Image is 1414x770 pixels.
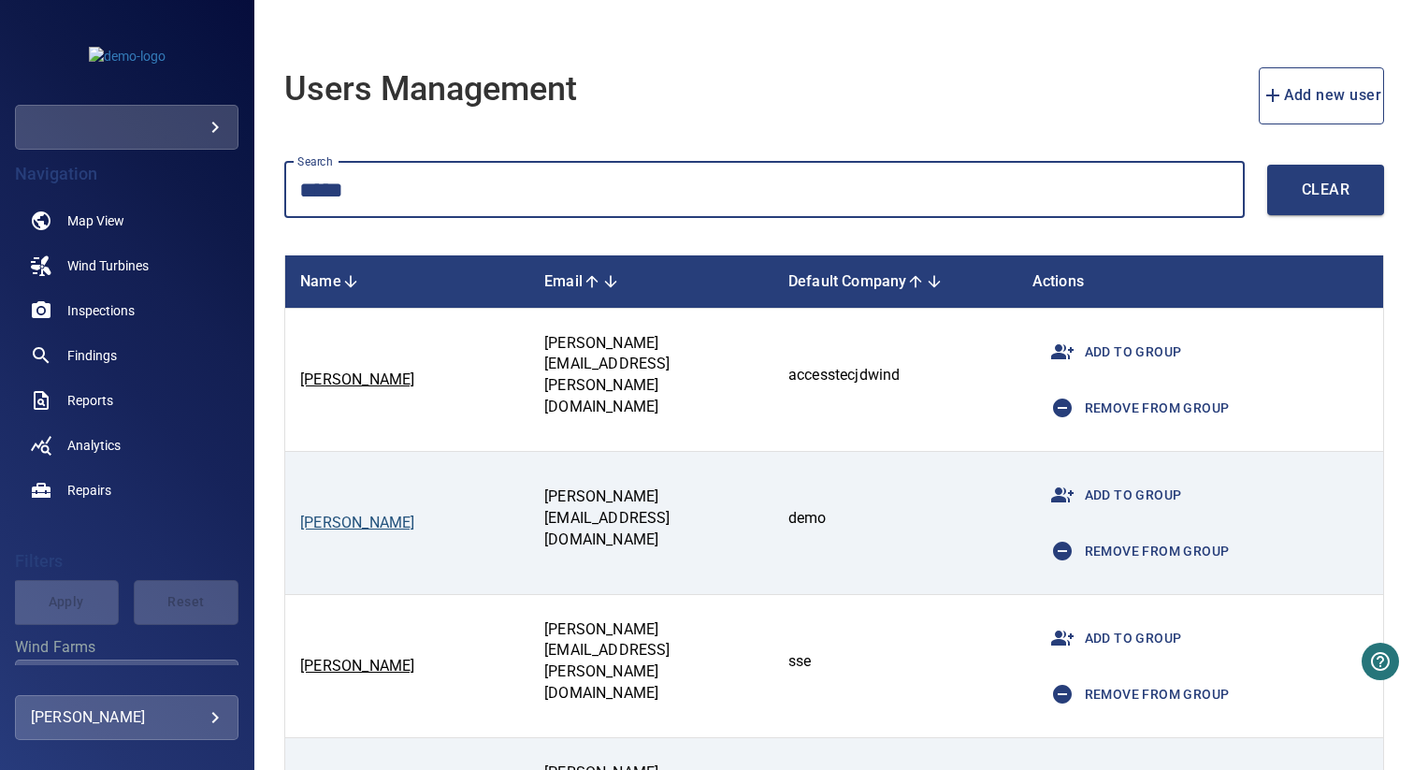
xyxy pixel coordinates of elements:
button: Remove from group [1032,666,1237,722]
p: [PERSON_NAME][EMAIL_ADDRESS][PERSON_NAME][DOMAIN_NAME] [544,619,758,705]
span: Remove from group [1040,672,1230,717]
div: Actions [1032,270,1368,293]
label: Wind Farms [15,640,238,655]
p: [PERSON_NAME][EMAIL_ADDRESS][PERSON_NAME][DOMAIN_NAME] [544,333,758,419]
a: repairs noActive [15,468,238,513]
img: demo-logo [89,47,166,65]
div: demo [15,105,238,150]
th: Toggle SortBy [529,255,773,309]
h4: Filters [15,552,238,571]
span: Analytics [67,436,121,455]
p: accesstecjdwind [788,365,1003,386]
a: map noActive [15,198,238,243]
span: Add to group [1040,472,1182,517]
a: [PERSON_NAME] [300,657,414,675]
span: Remove from group [1040,385,1230,430]
a: reports noActive [15,378,238,423]
button: add new user [1259,67,1385,124]
span: Findings [67,346,117,365]
button: Add to group [1032,467,1190,523]
a: [PERSON_NAME] [300,370,414,388]
a: findings noActive [15,333,238,378]
span: Add to group [1040,616,1182,661]
span: Remove from group [1040,529,1230,574]
a: inspections noActive [15,288,238,333]
span: Reports [67,391,113,410]
a: windturbines noActive [15,243,238,288]
h1: Users Management [284,71,577,109]
span: Repairs [67,481,111,500]
button: Add to group [1032,610,1190,666]
span: Add to group [1040,329,1182,374]
div: Name [300,270,514,293]
span: Inspections [67,301,135,320]
th: Toggle SortBy [285,255,529,309]
span: Wind Turbines [67,256,149,275]
div: Wind Farms [15,660,238,705]
a: analytics noActive [15,423,238,468]
th: Toggle SortBy [773,255,1017,309]
div: Default Company [788,270,1003,293]
button: Remove from group [1032,523,1237,579]
div: Email [544,270,758,293]
span: Clear [1305,177,1347,203]
p: [PERSON_NAME][EMAIL_ADDRESS][DOMAIN_NAME] [544,487,758,551]
h4: Navigation [15,165,238,183]
div: [PERSON_NAME] [31,703,223,733]
span: Add new user [1262,82,1382,109]
span: Map View [67,211,124,230]
button: Add to group [1032,324,1190,380]
button: Clear [1267,165,1384,215]
p: demo [788,508,1003,530]
a: [PERSON_NAME] [300,514,414,531]
button: Remove from group [1032,380,1237,436]
p: sse [788,651,1003,673]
